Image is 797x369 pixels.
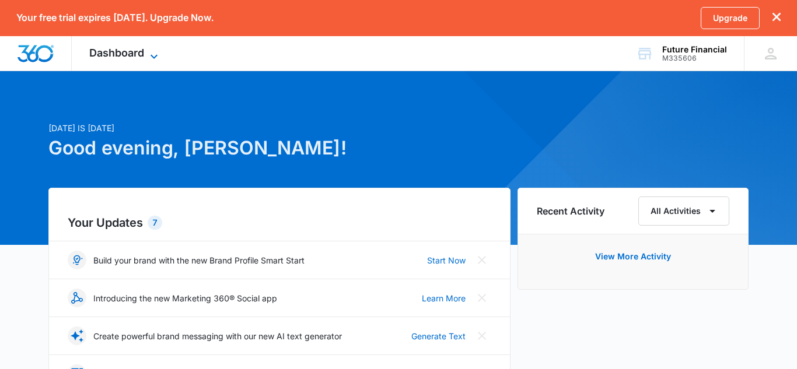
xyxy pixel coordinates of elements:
[48,122,511,134] p: [DATE] is [DATE]
[148,216,162,230] div: 7
[537,204,604,218] h6: Recent Activity
[422,292,466,304] a: Learn More
[93,254,305,266] p: Build your brand with the new Brand Profile Smart Start
[93,292,277,304] p: Introducing the new Marketing 360® Social app
[411,330,466,342] a: Generate Text
[583,243,683,270] button: View More Activity
[427,254,466,266] a: Start Now
[638,196,729,226] button: All Activities
[772,12,781,23] button: dismiss this dialog
[89,47,144,59] span: Dashboard
[473,326,491,345] button: Close
[701,7,760,29] a: Upgrade
[48,134,511,162] h1: Good evening, [PERSON_NAME]!
[662,54,727,62] div: account id
[16,12,214,23] p: Your free trial expires [DATE]. Upgrade Now.
[662,45,727,54] div: account name
[473,289,491,307] button: Close
[93,330,342,342] p: Create powerful brand messaging with our new AI text generator
[72,36,179,71] div: Dashboard
[68,214,491,231] h2: Your Updates
[473,251,491,269] button: Close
